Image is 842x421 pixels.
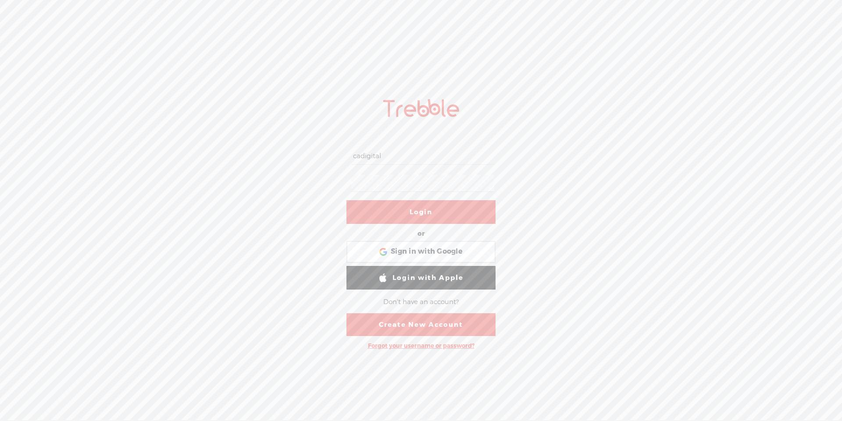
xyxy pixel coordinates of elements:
[417,227,425,241] div: or
[391,247,463,256] span: Sign in with Google
[351,148,494,165] input: Username
[364,338,479,354] div: Forgot your username or password?
[383,293,459,311] div: Don't have an account?
[346,200,496,224] a: Login
[346,266,496,290] a: Login with Apple
[346,241,496,263] div: Sign in with Google
[346,313,496,336] a: Create New Account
